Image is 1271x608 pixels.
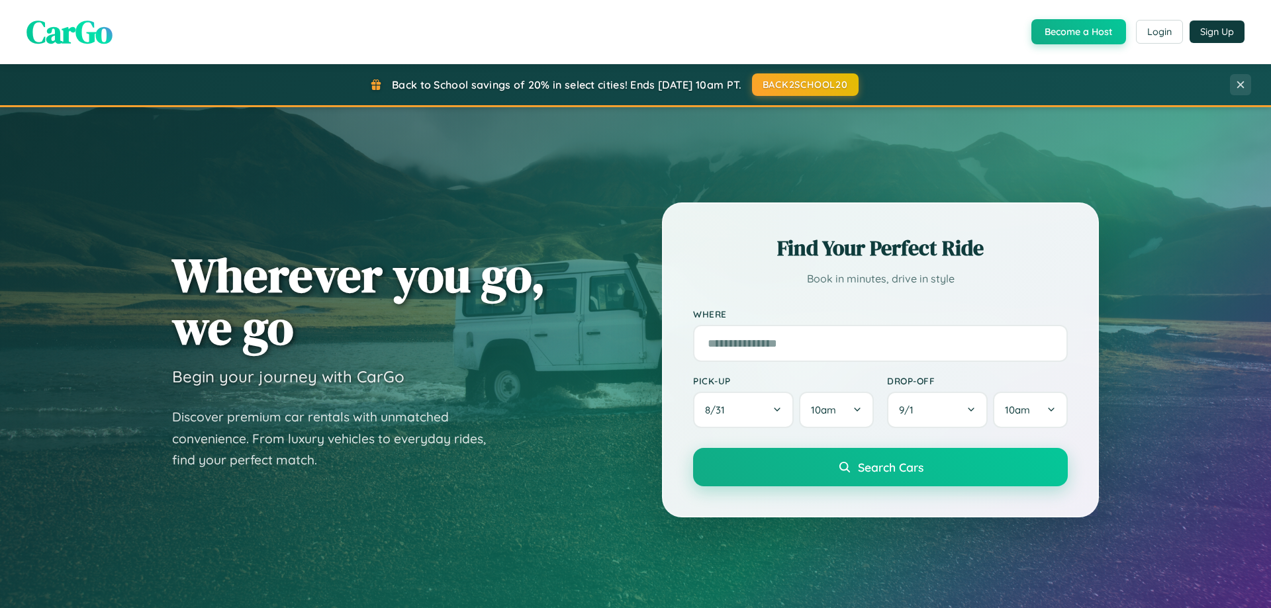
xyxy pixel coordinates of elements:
span: 10am [1005,404,1030,416]
span: 9 / 1 [899,404,920,416]
h2: Find Your Perfect Ride [693,234,1068,263]
span: Search Cars [858,460,923,474]
button: Sign Up [1190,21,1245,43]
span: Back to School savings of 20% in select cities! Ends [DATE] 10am PT. [392,78,741,91]
h3: Begin your journey with CarGo [172,367,404,386]
label: Drop-off [887,375,1068,386]
p: Discover premium car rentals with unmatched convenience. From luxury vehicles to everyday rides, ... [172,406,503,471]
p: Book in minutes, drive in style [693,269,1068,288]
button: Become a Host [1031,19,1126,44]
button: 8/31 [693,392,794,428]
button: Login [1136,20,1183,44]
span: CarGo [26,10,113,54]
span: 8 / 31 [705,404,731,416]
label: Pick-up [693,375,874,386]
button: 10am [993,392,1068,428]
button: Search Cars [693,448,1068,486]
span: 10am [811,404,836,416]
h1: Wherever you go, we go [172,249,545,353]
button: BACK2SCHOOL20 [752,73,859,96]
label: Where [693,308,1068,320]
button: 10am [799,392,874,428]
button: 9/1 [887,392,988,428]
